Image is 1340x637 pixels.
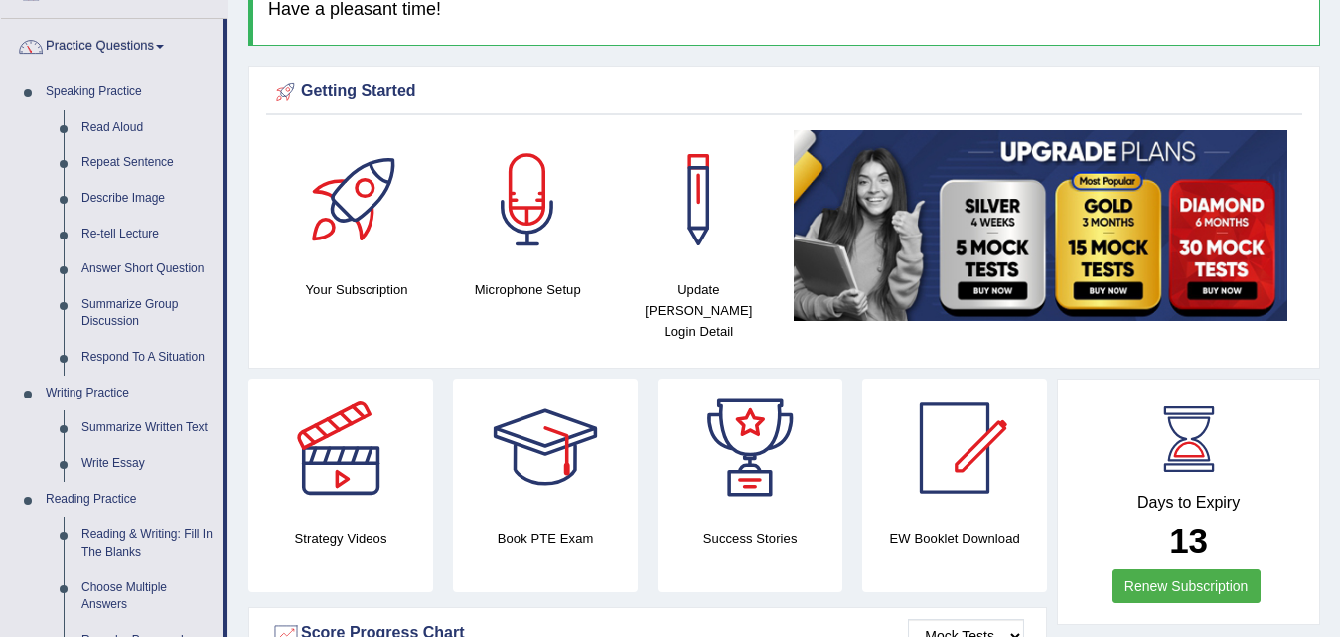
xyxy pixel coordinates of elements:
h4: Microphone Setup [452,279,603,300]
a: Repeat Sentence [73,145,223,181]
h4: EW Booklet Download [862,528,1047,549]
h4: Strategy Videos [248,528,433,549]
a: Re-tell Lecture [73,217,223,252]
h4: Book PTE Exam [453,528,638,549]
a: Choose Multiple Answers [73,570,223,623]
a: Read Aloud [73,110,223,146]
h4: Your Subscription [281,279,432,300]
a: Writing Practice [37,376,223,411]
h4: Success Stories [658,528,842,549]
a: Reading & Writing: Fill In The Blanks [73,517,223,569]
b: 13 [1169,521,1208,559]
a: Answer Short Question [73,251,223,287]
a: Write Essay [73,446,223,482]
a: Reading Practice [37,482,223,518]
a: Speaking Practice [37,75,223,110]
a: Summarize Written Text [73,410,223,446]
h4: Days to Expiry [1080,494,1297,512]
a: Summarize Group Discussion [73,287,223,340]
a: Respond To A Situation [73,340,223,376]
img: small5.jpg [794,130,1287,321]
h4: Update [PERSON_NAME] Login Detail [623,279,774,342]
div: Getting Started [271,78,1297,107]
a: Renew Subscription [1112,569,1262,603]
a: Practice Questions [1,19,223,69]
a: Describe Image [73,181,223,217]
